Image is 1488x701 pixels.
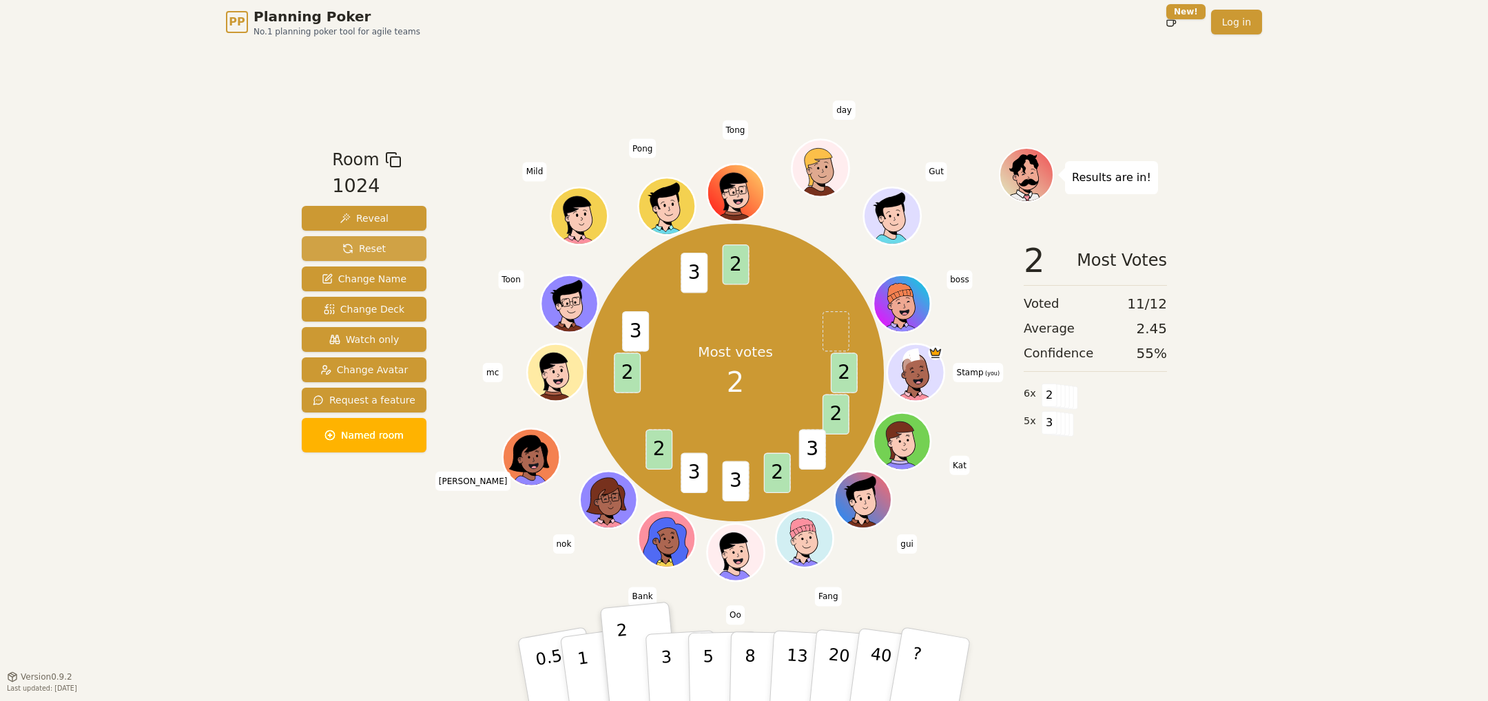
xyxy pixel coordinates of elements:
[629,587,657,606] span: Click to change your name
[953,363,1003,382] span: Click to change your name
[897,534,917,554] span: Click to change your name
[322,272,406,286] span: Change Name
[483,363,502,382] span: Click to change your name
[798,429,825,470] span: 3
[698,342,773,362] p: Most votes
[302,236,426,261] button: Reset
[1072,168,1151,187] p: Results are in!
[552,534,575,554] span: Click to change your name
[629,139,656,158] span: Click to change your name
[726,605,745,625] span: Click to change your name
[1136,319,1167,338] span: 2.45
[302,418,426,452] button: Named room
[523,162,547,181] span: Click to change your name
[254,26,420,37] span: No.1 planning poker tool for agile teams
[229,14,245,30] span: PP
[1166,4,1206,19] div: New!
[1137,344,1167,363] span: 55 %
[889,346,942,399] button: Click to change your avatar
[320,363,409,377] span: Change Avatar
[833,101,855,120] span: Click to change your name
[727,362,744,403] span: 2
[302,327,426,352] button: Watch only
[1024,386,1036,401] span: 6 x
[822,394,849,435] span: 2
[302,297,426,322] button: Change Deck
[722,244,749,284] span: 2
[7,671,72,682] button: Version0.9.2
[614,353,641,393] span: 2
[226,7,420,37] a: PPPlanning PokerNo.1 planning poker tool for agile teams
[324,302,404,316] span: Change Deck
[340,211,389,225] span: Reveal
[681,452,707,493] span: 3
[949,456,970,475] span: Click to change your name
[1024,294,1060,313] span: Voted
[302,206,426,231] button: Reveal
[302,266,426,291] button: Change Name
[435,472,511,491] span: Click to change your name
[1042,411,1057,435] span: 3
[302,357,426,382] button: Change Avatar
[723,121,749,140] span: Click to change your name
[1127,294,1167,313] span: 11 / 12
[815,587,841,606] span: Click to change your name
[254,7,420,26] span: Planning Poker
[830,353,857,393] span: 2
[1024,344,1093,363] span: Confidence
[342,242,386,255] span: Reset
[1024,319,1075,338] span: Average
[984,370,1000,377] span: (you)
[332,172,401,200] div: 1024
[925,162,947,181] span: Click to change your name
[1024,244,1045,277] span: 2
[21,671,72,682] span: Version 0.9.2
[763,452,790,493] span: 2
[1024,414,1036,429] span: 5 x
[1211,10,1262,34] a: Log in
[329,333,400,346] span: Watch only
[302,388,426,412] button: Request a feature
[1077,244,1167,277] span: Most Votes
[622,311,649,352] span: 3
[498,270,524,289] span: Click to change your name
[1159,10,1184,34] button: New!
[616,620,634,695] p: 2
[722,461,749,501] span: 3
[645,429,672,470] span: 2
[928,346,942,360] span: Stamp is the host
[332,147,379,172] span: Room
[324,428,404,442] span: Named room
[1042,384,1057,407] span: 2
[681,252,707,293] span: 3
[313,393,415,407] span: Request a feature
[7,684,77,692] span: Last updated: [DATE]
[947,270,972,289] span: Click to change your name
